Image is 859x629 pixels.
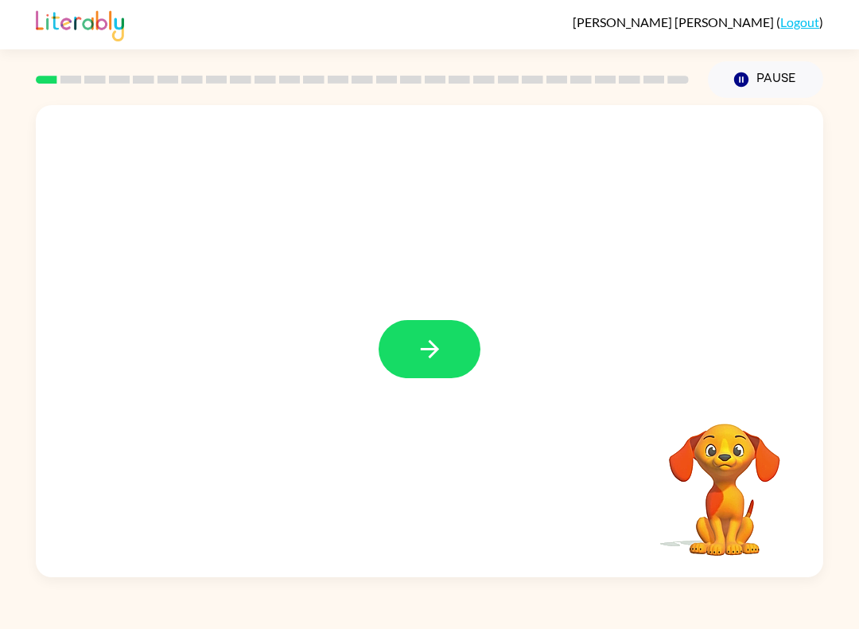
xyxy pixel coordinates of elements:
[36,6,124,41] img: Literably
[573,14,823,29] div: ( )
[573,14,776,29] span: [PERSON_NAME] [PERSON_NAME]
[780,14,819,29] a: Logout
[708,61,823,98] button: Pause
[645,399,804,558] video: Your browser must support playing .mp4 files to use Literably. Please try using another browser.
